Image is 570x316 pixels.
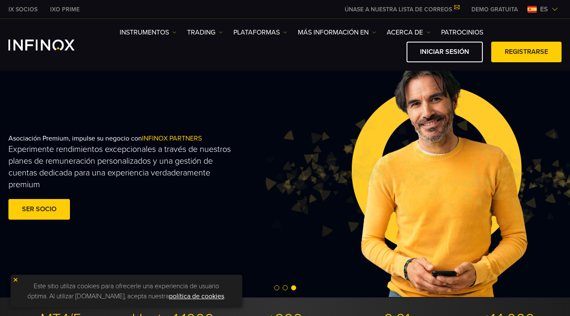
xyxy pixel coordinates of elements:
span: Go to slide 1 [274,285,279,290]
a: ACERCA DE [387,27,431,37]
a: Más información en [298,27,376,37]
a: INFINOX Logo [8,40,94,50]
a: Patrocinios [441,27,483,37]
a: TRADING [187,27,223,37]
span: es [537,4,551,14]
a: INFINOX [2,5,44,14]
a: INFINOX [44,5,86,14]
img: yellow close icon [13,277,19,283]
a: INFINOX MENU [465,5,524,14]
a: Ser socio [8,199,70,220]
p: Este sitio utiliza cookies para ofrecerle una experiencia de usuario óptima. Al utilizar [DOMAIN_... [15,279,238,303]
a: Iniciar sesión [407,42,483,62]
a: ÚNASE A NUESTRA LISTA DE CORREOS [338,6,465,13]
div: Asociación Premium, impulse su negocio con [8,121,302,235]
a: Instrumentos [120,27,177,37]
span: Go to slide 3 [291,285,296,290]
a: PLATAFORMAS [233,27,287,37]
span: INFINOX PARTNERS [142,134,202,143]
a: Registrarse [491,42,562,62]
p: Experimente rendimientos excepcionales a través de nuestros planes de remuneración personalizados... [8,143,243,191]
span: Go to slide 2 [283,285,288,290]
a: política de cookies [169,292,224,300]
